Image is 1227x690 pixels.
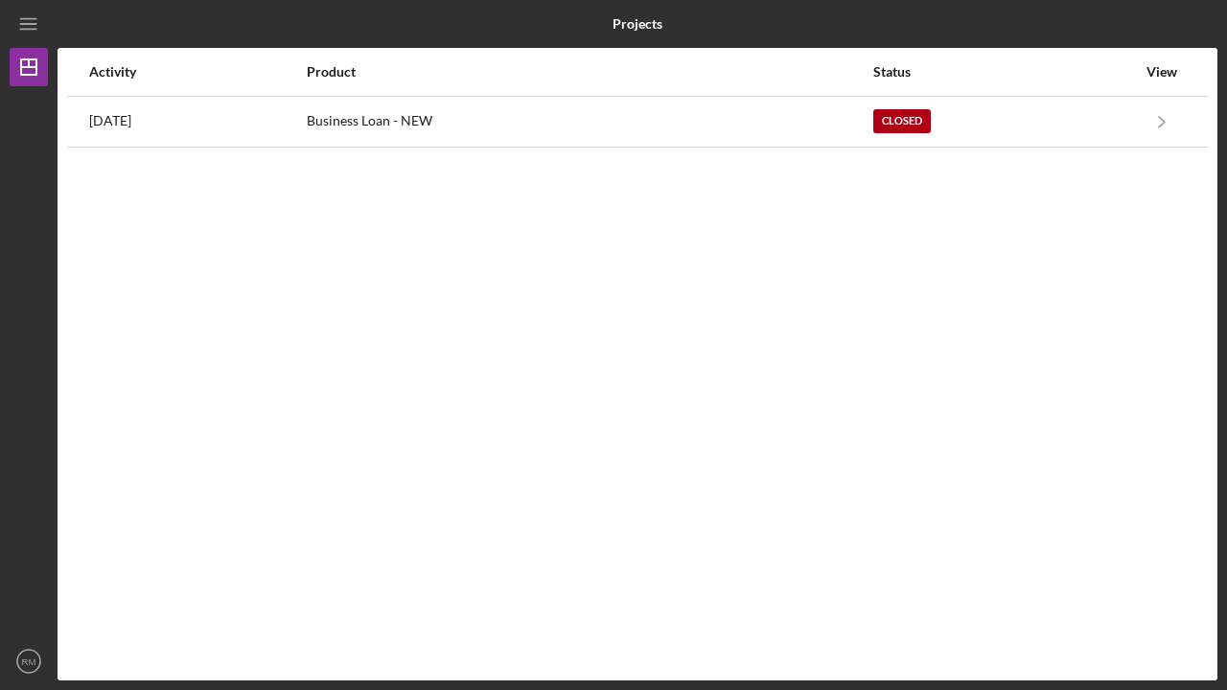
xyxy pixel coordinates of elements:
b: Projects [613,16,662,32]
div: Business Loan - NEW [307,98,871,146]
div: Closed [873,109,931,133]
div: Activity [89,64,305,80]
button: RM [10,642,48,680]
time: 2024-11-01 21:57 [89,113,131,128]
text: RM [22,656,36,667]
div: Product [307,64,871,80]
div: View [1138,64,1186,80]
div: Status [873,64,1136,80]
